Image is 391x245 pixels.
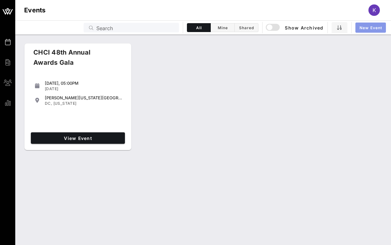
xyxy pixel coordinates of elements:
[355,23,386,33] a: New Event
[53,101,77,106] span: [US_STATE]
[215,25,230,30] span: Mine
[191,25,207,30] span: All
[31,132,125,144] a: View Event
[211,23,235,32] button: Mine
[266,22,324,33] button: Show Archived
[373,7,376,13] span: K
[45,81,122,86] div: [DATE], 05:00PM
[235,23,258,32] button: Shared
[45,95,122,100] div: [PERSON_NAME][US_STATE][GEOGRAPHIC_DATA]
[267,24,323,31] span: Show Archived
[45,86,122,91] div: [DATE]
[45,101,52,106] span: DC,
[368,4,380,16] div: K
[238,25,254,30] span: Shared
[359,25,382,30] span: New Event
[24,5,46,15] h1: Events
[28,47,118,73] div: CHCI 48th Annual Awards Gala
[33,136,122,141] span: View Event
[187,23,211,32] button: All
